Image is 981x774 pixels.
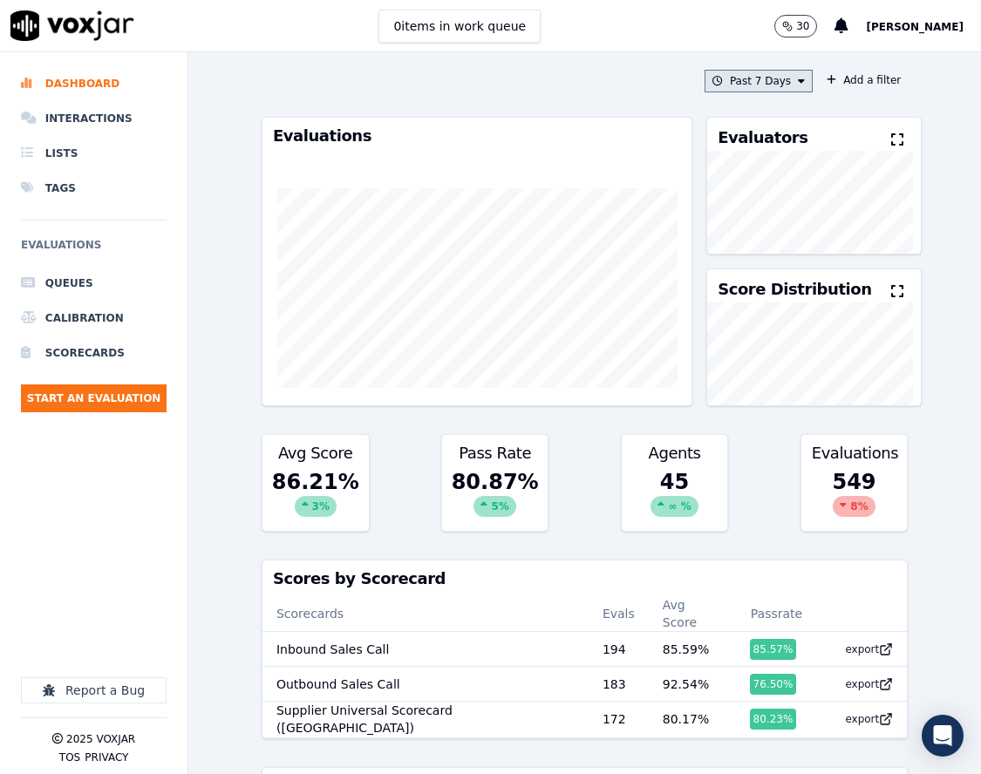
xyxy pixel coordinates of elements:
button: export [831,705,893,733]
img: voxjar logo [10,10,134,41]
div: 549 [801,465,908,531]
div: 45 [622,465,728,531]
div: Open Intercom Messenger [922,715,964,757]
button: Past 7 Days [705,70,813,92]
h3: Evaluators [718,130,807,146]
td: 92.54 % [649,667,736,702]
h3: Scores by Scorecard [273,571,896,587]
th: Scorecards [262,596,589,632]
h3: Score Distribution [718,282,871,297]
h6: Evaluations [21,234,167,266]
a: Lists [21,136,167,171]
th: Avg Score [649,596,736,632]
div: ∞ % [651,496,698,517]
div: 3 % [295,496,337,517]
button: export [831,670,893,698]
h3: Evaluations [812,445,897,461]
button: 30 [774,15,835,37]
th: Evals [589,596,649,632]
h3: Evaluations [273,128,681,144]
p: 2025 Voxjar [66,732,135,746]
h3: Agents [632,445,718,461]
a: Calibration [21,301,167,336]
button: 0items in work queue [378,10,541,43]
button: export [831,635,893,663]
div: 5 % [473,496,515,517]
button: Add a filter [820,70,908,91]
div: 86.21 % [262,465,369,531]
td: Outbound Sales Call [262,667,589,702]
a: Queues [21,266,167,301]
td: 183 [589,667,649,702]
div: 8 % [833,496,875,517]
td: 172 [589,702,649,737]
td: 194 [589,632,649,667]
button: TOS [59,750,80,764]
div: 80.23 % [750,709,797,730]
button: Report a Bug [21,677,167,703]
div: 80.87 % [442,465,548,531]
div: 76.50 % [750,674,797,695]
td: Inbound Sales Call [262,632,589,667]
span: [PERSON_NAME] [866,21,964,33]
h3: Pass Rate [453,445,538,461]
button: 30 [774,15,817,37]
th: Passrate [736,596,818,632]
a: Dashboard [21,66,167,101]
td: 85.59 % [649,632,736,667]
a: Scorecards [21,336,167,370]
div: 85.57 % [750,639,797,660]
a: Tags [21,171,167,206]
td: 80.17 % [649,702,736,737]
button: Start an Evaluation [21,384,167,412]
button: [PERSON_NAME] [866,16,981,37]
p: 30 [796,19,809,33]
a: Interactions [21,101,167,136]
td: Supplier Universal Scorecard ([GEOGRAPHIC_DATA]) [262,702,589,737]
button: Privacy [85,750,128,764]
h3: Avg Score [273,445,358,461]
